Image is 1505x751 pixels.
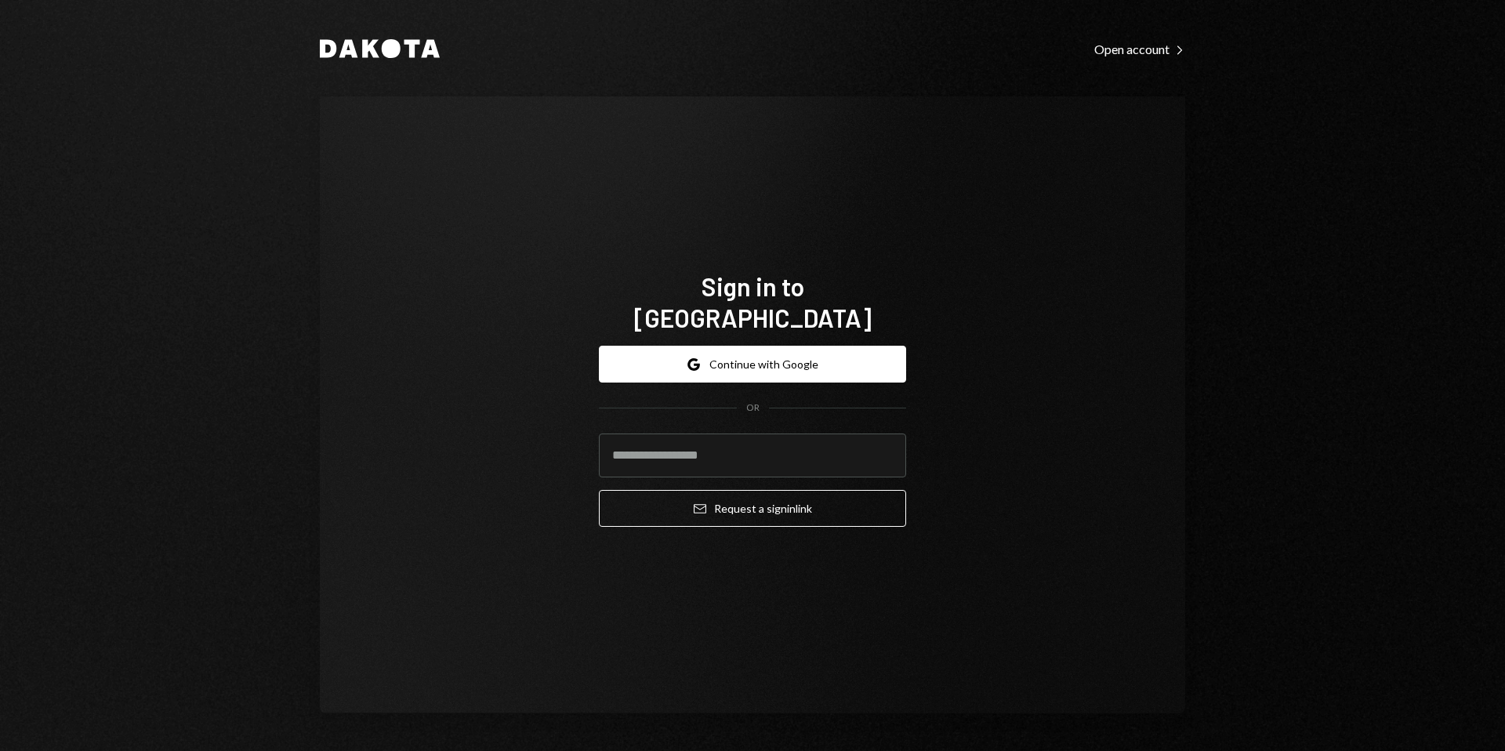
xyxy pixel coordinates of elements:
button: Continue with Google [599,346,906,383]
button: Request a signinlink [599,490,906,527]
h1: Sign in to [GEOGRAPHIC_DATA] [599,270,906,333]
div: Open account [1094,42,1185,57]
div: OR [746,401,760,415]
a: Open account [1094,40,1185,57]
